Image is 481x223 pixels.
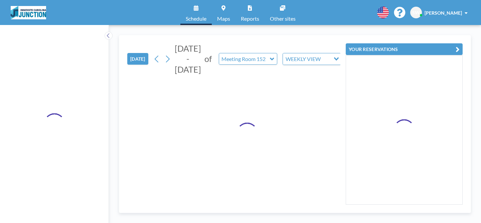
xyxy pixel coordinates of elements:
[425,10,462,16] span: [PERSON_NAME]
[241,16,259,21] span: Reports
[204,54,212,64] span: of
[270,16,296,21] span: Other sites
[412,10,420,16] span: SW
[284,55,322,63] span: WEEKLY VIEW
[219,53,270,64] input: Meeting Room 152
[127,53,148,65] button: [DATE]
[186,16,206,21] span: Schedule
[217,16,230,21] span: Maps
[323,55,330,63] input: Search for option
[346,43,463,55] button: YOUR RESERVATIONS
[11,6,46,19] img: organization-logo
[283,53,341,65] div: Search for option
[175,43,201,74] span: [DATE] - [DATE]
